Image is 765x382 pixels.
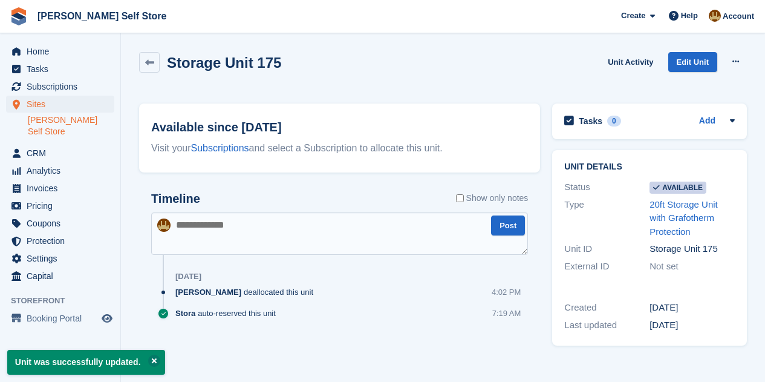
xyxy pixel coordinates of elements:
[175,286,241,298] span: [PERSON_NAME]
[607,116,621,127] div: 0
[27,145,99,162] span: CRM
[649,318,735,332] div: [DATE]
[6,162,114,179] a: menu
[27,250,99,267] span: Settings
[27,197,99,214] span: Pricing
[151,118,528,136] h2: Available since [DATE]
[579,116,602,127] h2: Tasks
[564,198,649,239] div: Type
[492,308,521,319] div: 7:19 AM
[491,216,525,235] button: Post
[6,96,114,113] a: menu
[492,286,521,298] div: 4:02 PM
[649,199,718,237] a: 20ft Storage Unit with Grafotherm Protection
[456,192,464,205] input: Show only notes
[649,242,735,256] div: Storage Unit 175
[27,96,99,113] span: Sites
[6,43,114,60] a: menu
[27,180,99,197] span: Invoices
[6,197,114,214] a: menu
[100,311,114,326] a: Preview store
[709,10,721,22] img: Tom Kingston
[175,286,319,298] div: deallocated this unit
[27,215,99,232] span: Coupons
[668,52,717,72] a: Edit Unit
[10,7,28,25] img: stora-icon-8386f47178a22dfd0bd8f6a31ec36ba5ce8667c1dd55bd0f319d3a0aa187defe.svg
[6,268,114,285] a: menu
[175,308,282,319] div: auto-reserved this unit
[151,141,528,156] div: Visit your and select a Subscription to allocate this unit.
[649,260,735,274] div: Not set
[6,310,114,327] a: menu
[564,162,735,172] h2: Unit details
[6,145,114,162] a: menu
[27,61,99,77] span: Tasks
[564,301,649,315] div: Created
[27,268,99,285] span: Capital
[175,272,201,282] div: [DATE]
[6,78,114,95] a: menu
[456,192,529,205] label: Show only notes
[699,114,715,128] a: Add
[564,242,649,256] div: Unit ID
[27,310,99,327] span: Booking Portal
[7,350,165,375] p: Unit was successfully updated.
[191,143,249,153] a: Subscriptions
[649,182,706,194] span: Available
[564,318,649,332] div: Last updated
[6,180,114,197] a: menu
[167,54,281,71] h2: Storage Unit 175
[649,301,735,315] div: [DATE]
[723,10,754,22] span: Account
[6,232,114,249] a: menu
[175,308,195,319] span: Stora
[681,10,698,22] span: Help
[6,250,114,267] a: menu
[6,215,114,232] a: menu
[11,295,120,307] span: Storefront
[27,232,99,249] span: Protection
[27,43,99,60] span: Home
[6,61,114,77] a: menu
[27,78,99,95] span: Subscriptions
[33,6,171,26] a: [PERSON_NAME] Self Store
[621,10,645,22] span: Create
[28,114,114,137] a: [PERSON_NAME] Self Store
[27,162,99,179] span: Analytics
[603,52,658,72] a: Unit Activity
[564,260,649,274] div: External ID
[157,219,171,232] img: Tom Kingston
[151,192,200,206] h2: Timeline
[564,180,649,194] div: Status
